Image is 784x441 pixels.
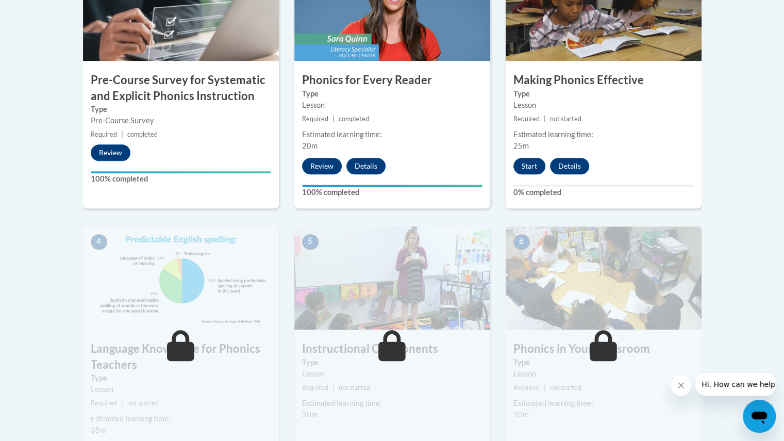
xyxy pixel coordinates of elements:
span: Required [302,384,328,391]
span: completed [339,115,369,123]
span: Required [513,115,540,123]
span: not started [550,115,581,123]
label: Type [91,104,271,115]
label: 0% completed [513,187,694,198]
button: Details [550,158,589,174]
div: Lesson [513,100,694,111]
div: Estimated learning time: [513,129,694,140]
span: 10m [513,410,529,419]
img: Course Image [294,226,490,330]
span: completed [127,130,158,138]
span: 4 [91,234,107,250]
span: | [121,399,123,407]
img: Course Image [506,226,702,330]
label: Type [302,357,482,368]
h3: Making Phonics Effective [506,72,702,88]
h3: Instructional Components [294,341,490,357]
span: Hi. How can we help? [6,7,84,15]
div: Pre-Course Survey [91,115,271,126]
span: 30m [302,410,318,419]
span: not started [339,384,370,391]
span: | [332,115,335,123]
label: Type [91,372,271,384]
div: Estimated learning time: [302,398,482,409]
h3: Language Knowledge for Phonics Teachers [83,341,279,373]
span: Required [302,115,328,123]
span: not started [127,399,159,407]
h3: Phonics in Your Classroom [506,341,702,357]
span: | [544,384,546,391]
div: Estimated learning time: [302,129,482,140]
span: Required [91,130,117,138]
span: | [544,115,546,123]
h3: Pre-Course Survey for Systematic and Explicit Phonics Instruction [83,72,279,104]
iframe: Button to launch messaging window [743,400,776,433]
span: 20m [302,141,318,150]
label: Type [513,357,694,368]
label: 100% completed [91,173,271,185]
div: Your progress [91,171,271,173]
span: | [121,130,123,138]
span: 25m [513,141,529,150]
span: not started [550,384,581,391]
span: Required [91,399,117,407]
label: 100% completed [302,187,482,198]
iframe: Message from company [695,373,776,396]
div: Lesson [302,100,482,111]
span: Required [513,384,540,391]
span: 6 [513,234,530,250]
div: Lesson [513,368,694,380]
span: 35m [91,426,106,434]
button: Start [513,158,545,174]
button: Review [302,158,342,174]
div: Estimated learning time: [513,398,694,409]
img: Course Image [83,226,279,330]
label: Type [302,88,482,100]
button: Review [91,144,130,161]
div: Lesson [91,384,271,395]
iframe: Close message [671,375,691,396]
div: Lesson [302,368,482,380]
label: Type [513,88,694,100]
button: Details [346,158,386,174]
div: Your progress [302,185,482,187]
span: | [332,384,335,391]
span: 5 [302,234,319,250]
h3: Phonics for Every Reader [294,72,490,88]
div: Estimated learning time: [91,413,271,424]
